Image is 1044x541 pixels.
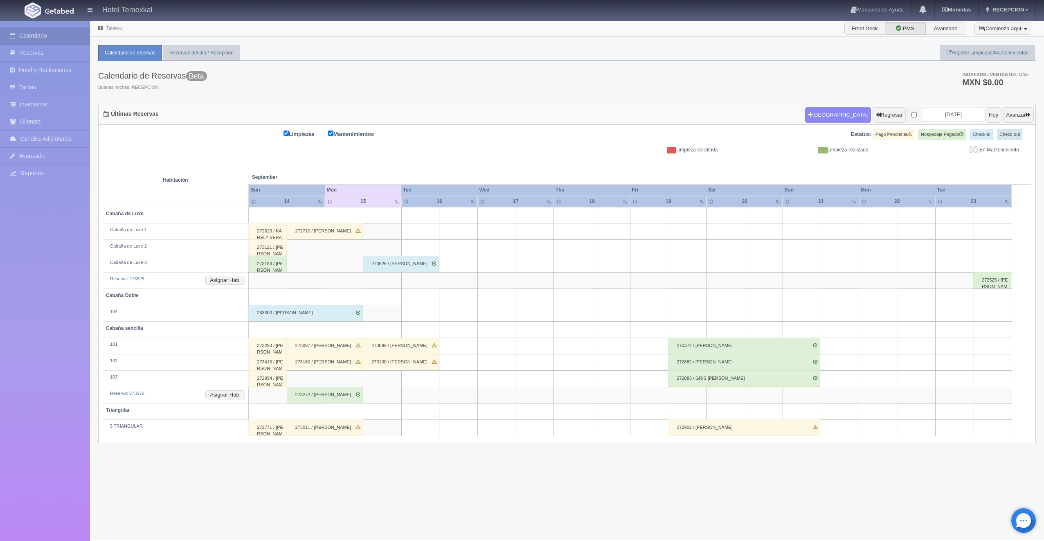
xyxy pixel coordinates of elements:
label: Estatus: [850,131,871,138]
b: Cabaña Doble [106,293,139,298]
div: 273100 / [PERSON_NAME] [363,354,439,370]
div: 273011 / [PERSON_NAME] [287,419,363,436]
b: Cabaña sencilla [106,325,143,331]
h4: Hotel Temexkal [102,4,153,14]
div: 18 [580,198,604,205]
th: Sun [783,185,859,196]
span: Ingresos / Ventas del día [962,72,1028,77]
label: Hospedaje Pagado [918,129,966,140]
div: 5 TRIANGULAR [106,423,245,430]
div: 22 [885,198,909,205]
div: 273272 / [PERSON_NAME] [287,387,363,403]
div: 21 [809,198,833,205]
div: 103 [106,374,245,381]
div: En Mantenimiento [875,147,1025,153]
h4: Últimas Reservas [103,111,159,117]
img: Getabed [25,2,41,18]
div: 273526 / [PERSON_NAME] [363,256,439,272]
button: Asignar Hab. [205,276,245,285]
div: 270372 / [PERSON_NAME] [668,338,820,354]
span: RECEPCION [990,7,1024,13]
strong: Habitación [163,177,188,183]
a: Reporte Limpiezas/Mantenimientos [940,45,1035,61]
div: 104 [106,309,245,315]
th: Sat [706,185,783,196]
a: Calendario de reservas [98,45,162,61]
div: 15 [351,198,375,205]
div: 16 [427,198,452,205]
a: Tablero [106,25,122,31]
input: Mantenimientos [328,131,333,136]
b: Triangular [106,407,130,413]
div: 272710 / [PERSON_NAME] [287,223,363,239]
div: 273121 / [PERSON_NAME] [248,239,287,256]
div: 20 [733,198,757,205]
div: 273415 / [PERSON_NAME] [248,354,287,370]
a: Reserva: 273272 [110,391,144,396]
button: Hoy [986,107,1001,123]
div: Cabaña de Luxe 1 [106,227,245,233]
div: Limpieza realizada [724,147,874,153]
span: September [252,174,398,181]
th: Thu [554,185,630,196]
span: Beta [186,71,207,81]
div: 263300 / [PERSON_NAME] [248,305,363,321]
h3: Calendario de Reservas [98,71,207,80]
button: Avanzar [1003,107,1034,123]
button: [GEOGRAPHIC_DATA] [805,107,871,123]
label: Check-in [970,129,993,140]
h3: MXN $0.00 [962,78,1028,86]
th: Tue [935,185,1012,196]
label: PMS [885,23,926,35]
div: Cabaña de Luxe 2 [106,243,245,250]
a: Reservas del día / Recepción [163,45,240,61]
div: 272882 / [PERSON_NAME] [668,354,820,370]
div: 273525 / [PERSON_NAME] [973,272,1011,289]
button: ¡Comienza aquí! [974,23,1031,35]
div: 19 [656,198,680,205]
th: Wed [477,185,553,196]
label: Avanzado [925,23,966,35]
button: Regresar [873,107,906,123]
div: 14 [275,198,299,205]
button: Asignar Hab. [205,390,245,399]
div: 272771 / [PERSON_NAME] [248,419,287,436]
th: Tue [401,185,477,196]
input: Limpiezas [283,131,289,136]
div: 101 [106,341,245,348]
th: Mon [859,185,935,196]
th: Fri [630,185,706,196]
span: Buenas noches, RECEPCION. [98,84,207,91]
div: 17 [504,198,528,205]
div: 23 [961,198,986,205]
div: 273097 / [PERSON_NAME] [287,338,363,354]
div: 273183 / [PERSON_NAME] [248,256,287,272]
label: Check-out [997,129,1022,140]
b: Cabaña de Luxe [106,211,144,216]
div: Limpieza solicitada [573,147,724,153]
div: 102 [106,358,245,364]
div: 273180 / [PERSON_NAME] [287,354,363,370]
a: Reserva: 273525 [110,276,144,281]
b: Monedas [942,7,971,13]
div: 272623 / KARELY VERASTICA [248,223,287,239]
label: Front Desk [844,23,885,35]
div: Cabaña de Luxe 3 [106,259,245,266]
div: 272902 / [PERSON_NAME] [668,419,820,436]
th: Sun [249,185,325,196]
img: Getabed [45,8,74,14]
label: Pago Pendiente [873,129,914,140]
div: 272994 / [PERSON_NAME] [248,370,287,387]
label: Limpiezas [283,129,327,138]
div: 272883 / GRIS [PERSON_NAME] [668,370,820,387]
label: Mantenimientos [328,129,386,138]
div: 273099 / [PERSON_NAME] [363,338,439,354]
div: 272293 / [PERSON_NAME] [248,338,287,354]
th: Mon [325,185,401,196]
